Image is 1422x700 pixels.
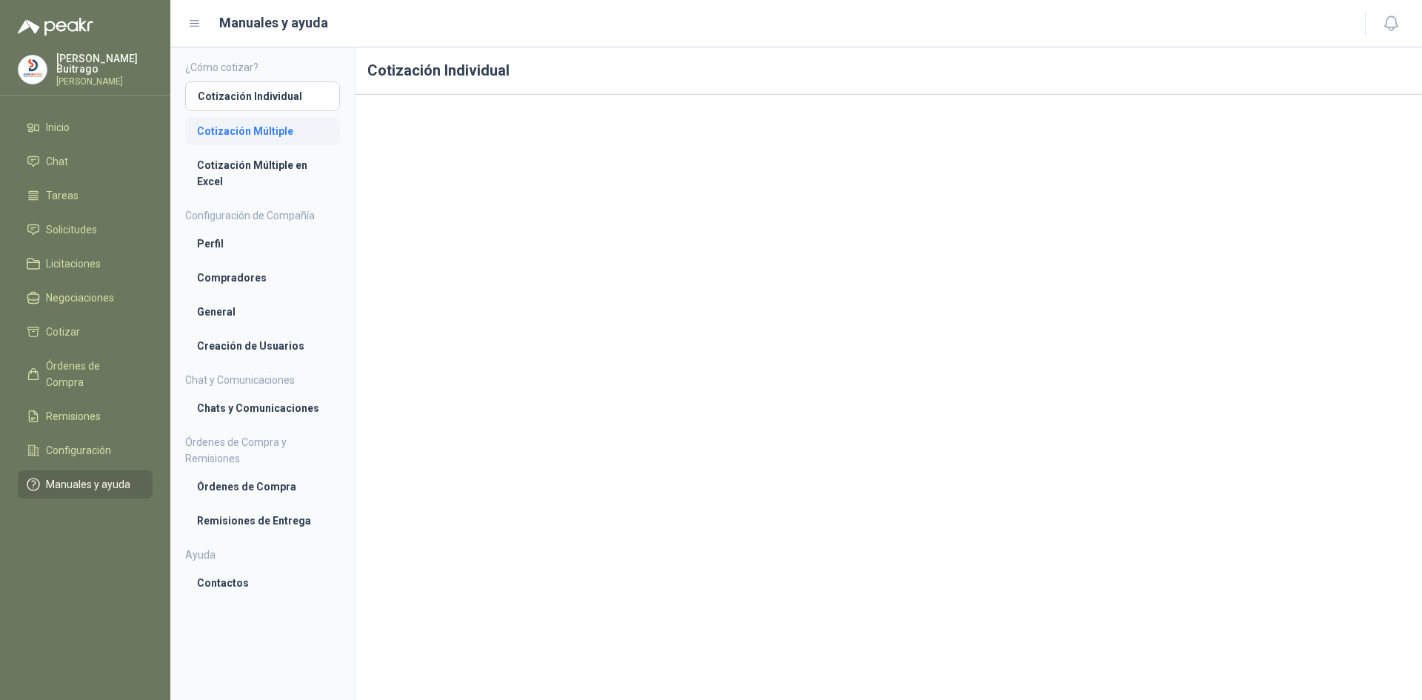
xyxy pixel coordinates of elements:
[46,119,70,136] span: Inicio
[56,77,153,86] p: [PERSON_NAME]
[185,264,340,292] a: Compradores
[197,270,328,286] li: Compradores
[185,230,340,258] a: Perfil
[18,284,153,312] a: Negociaciones
[198,88,327,104] li: Cotización Individual
[185,117,340,145] a: Cotización Múltiple
[56,53,153,74] p: [PERSON_NAME] Buitrago
[185,332,340,360] a: Creación de Usuarios
[46,324,80,340] span: Cotizar
[18,216,153,244] a: Solicitudes
[18,113,153,141] a: Inicio
[185,473,340,501] a: Órdenes de Compra
[185,372,340,388] h4: Chat y Comunicaciones
[197,513,328,529] li: Remisiones de Entrega
[197,157,328,190] li: Cotización Múltiple en Excel
[197,338,328,354] li: Creación de Usuarios
[197,479,328,495] li: Órdenes de Compra
[18,402,153,430] a: Remisiones
[19,56,47,84] img: Company Logo
[197,400,328,416] li: Chats y Comunicaciones
[185,507,340,535] a: Remisiones de Entrega
[18,147,153,176] a: Chat
[185,569,340,597] a: Contactos
[18,436,153,464] a: Configuración
[367,107,1410,690] iframe: 953374dfa75b41f38925b712e2491bfd
[185,434,340,467] h4: Órdenes de Compra y Remisiones
[46,221,97,238] span: Solicitudes
[18,352,153,396] a: Órdenes de Compra
[185,298,340,326] a: General
[46,476,130,493] span: Manuales y ayuda
[197,123,328,139] li: Cotización Múltiple
[46,290,114,306] span: Negociaciones
[185,394,340,422] a: Chats y Comunicaciones
[46,153,68,170] span: Chat
[18,470,153,499] a: Manuales y ayuda
[197,304,328,320] li: General
[185,151,340,196] a: Cotización Múltiple en Excel
[18,250,153,278] a: Licitaciones
[185,207,340,224] h4: Configuración de Compañía
[18,181,153,210] a: Tareas
[46,187,79,204] span: Tareas
[185,81,340,111] a: Cotización Individual
[219,13,328,33] h1: Manuales y ayuda
[46,256,101,272] span: Licitaciones
[185,59,340,76] h4: ¿Cómo cotizar?
[46,442,111,459] span: Configuración
[197,575,328,591] li: Contactos
[355,47,1422,95] h1: Cotización Individual
[185,547,340,563] h4: Ayuda
[18,18,93,36] img: Logo peakr
[46,408,101,424] span: Remisiones
[197,236,328,252] li: Perfil
[18,318,153,346] a: Cotizar
[46,358,138,390] span: Órdenes de Compra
